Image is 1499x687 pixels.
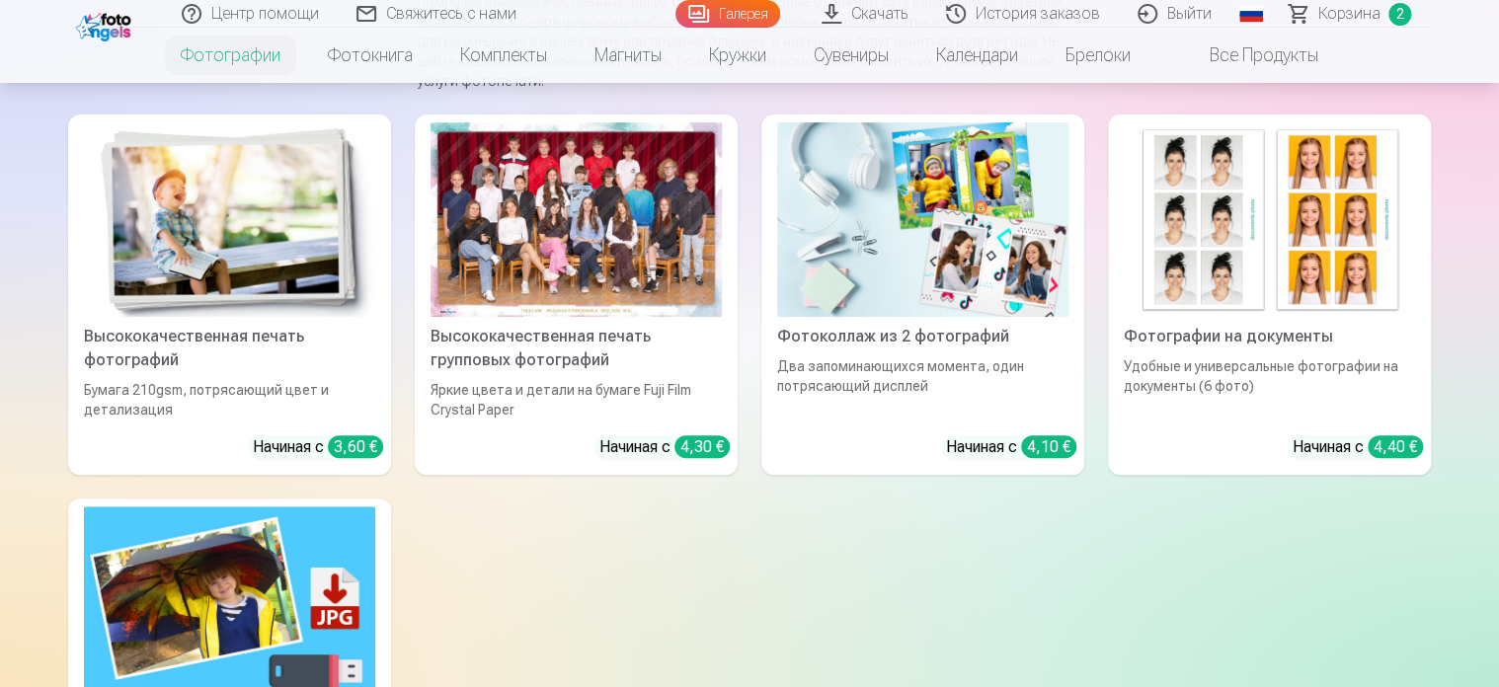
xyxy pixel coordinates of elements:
a: Кружки [685,28,790,83]
div: Начиная с [1293,435,1423,459]
div: Яркие цвета и детали на бумаге Fuji Film Crystal Paper [423,380,730,420]
a: Брелоки [1042,28,1154,83]
a: Высококачественная печать фотографийВысококачественная печать фотографийБумага 210gsm, потрясающи... [68,114,391,475]
div: 4,40 € [1368,435,1423,458]
span: Корзина [1318,2,1381,26]
a: Высококачественная печать групповых фотографийЯркие цвета и детали на бумаге Fuji Film Crystal Pa... [415,114,738,475]
a: Магниты [571,28,685,83]
img: /fa1 [76,8,136,41]
a: Сувениры [790,28,912,83]
a: Все продукты [1154,28,1342,83]
div: Бумага 210gsm, потрясающий цвет и детализация [76,380,383,420]
div: Удобные и универсальные фотографии на документы (6 фото) [1116,356,1423,420]
a: Фотографии на документыФотографии на документыУдобные и универсальные фотографии на документы (6 ... [1108,114,1431,475]
img: Высококачественная печать фотографий [84,122,375,317]
a: Фотокнига [304,28,436,83]
div: Высококачественная печать фотографий [76,325,383,372]
div: Высококачественная печать групповых фотографий [423,325,730,372]
div: Начиная с [253,435,383,459]
a: Фотографии [157,28,304,83]
div: Два запоминающихся момента, один потрясающий дисплей [769,356,1076,420]
div: Начиная с [599,435,730,459]
img: Фотоколлаж из 2 фотографий [777,122,1068,317]
a: Фотоколлаж из 2 фотографийФотоколлаж из 2 фотографийДва запоминающихся момента, один потрясающий ... [761,114,1084,475]
span: 2 [1388,3,1411,26]
a: Комплекты [436,28,571,83]
div: Фотографии на документы [1116,325,1423,348]
img: Фотографии на документы [1124,122,1415,317]
a: Календари [912,28,1042,83]
div: Начиная с [946,435,1076,459]
div: 4,30 € [674,435,730,458]
div: 3,60 € [328,435,383,458]
div: 4,10 € [1021,435,1076,458]
div: Фотоколлаж из 2 фотографий [769,325,1076,348]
